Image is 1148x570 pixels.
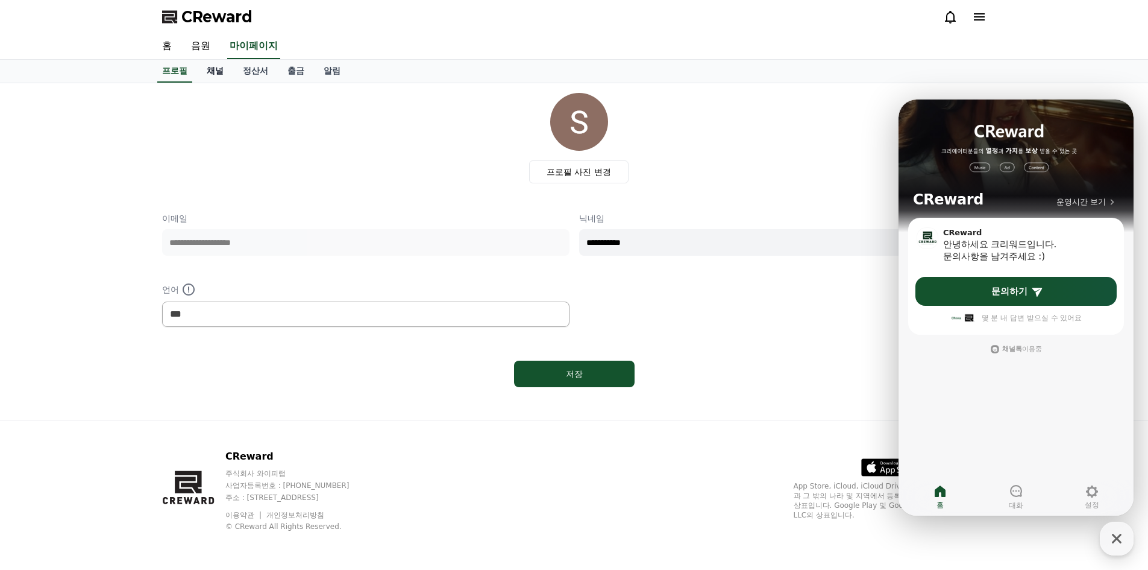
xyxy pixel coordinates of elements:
[550,93,608,151] img: profile_image
[225,493,372,502] p: 주소 : [STREET_ADDRESS]
[278,60,314,83] a: 출금
[225,511,263,519] a: 이용약관
[579,212,986,224] p: 닉네임
[181,34,220,59] a: 음원
[514,361,635,387] button: 저장
[162,7,252,27] a: CReward
[314,60,350,83] a: 알림
[266,511,324,519] a: 개인정보처리방침
[225,469,372,478] p: 주식회사 와이피랩
[157,60,192,83] a: 프로필
[227,34,280,59] a: 마이페이지
[225,449,372,464] p: CReward
[233,60,278,83] a: 정산서
[225,481,372,490] p: 사업자등록번호 : [PHONE_NUMBER]
[225,522,372,531] p: © CReward All Rights Reserved.
[899,100,1134,516] iframe: Channel chat
[529,160,629,183] label: 프로필 사진 변경
[197,60,233,83] a: 채널
[162,282,569,297] p: 언어
[162,212,569,224] p: 이메일
[794,481,986,520] p: App Store, iCloud, iCloud Drive 및 iTunes Store는 미국과 그 밖의 나라 및 지역에서 등록된 Apple Inc.의 서비스 상표입니다. Goo...
[538,368,610,380] div: 저장
[152,34,181,59] a: 홈
[181,7,252,27] span: CReward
